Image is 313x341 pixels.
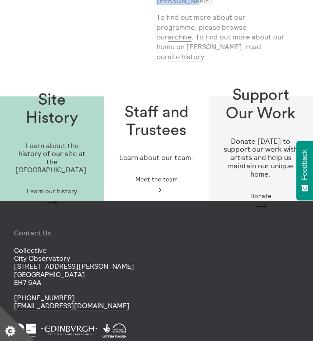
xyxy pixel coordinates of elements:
[14,91,90,128] h1: Site History
[250,192,271,199] span: Donate
[296,141,313,200] button: Feedback - Show survey
[14,142,90,174] p: Learn about the history of our site at the [GEOGRAPHIC_DATA].
[14,246,299,287] p: Collective City Observatory [STREET_ADDRESS][PERSON_NAME] [GEOGRAPHIC_DATA] EH7 5AA
[223,86,299,123] h1: Support Our Work
[168,52,204,61] a: site history
[119,153,193,161] p: Learn about our team.
[14,301,130,310] a: [EMAIL_ADDRESS][DOMAIN_NAME]
[41,323,97,337] img: City Of Edinburgh Council White
[14,229,299,237] h4: Contact Us
[14,294,299,310] p: [PHONE_NUMBER]
[103,323,126,337] img: Heritage Lottery Fund
[135,176,178,183] span: Meet the team
[118,103,195,140] h1: Staff and Trustees
[156,12,285,61] p: To find out more about our programme, please browse our . To find out more about our home on [PER...
[223,137,299,178] h3: Donate [DATE] to support our work with artists and help us maintain our unique home.
[27,188,77,195] span: Learn our history
[168,32,192,42] a: archive
[301,149,309,180] span: Feedback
